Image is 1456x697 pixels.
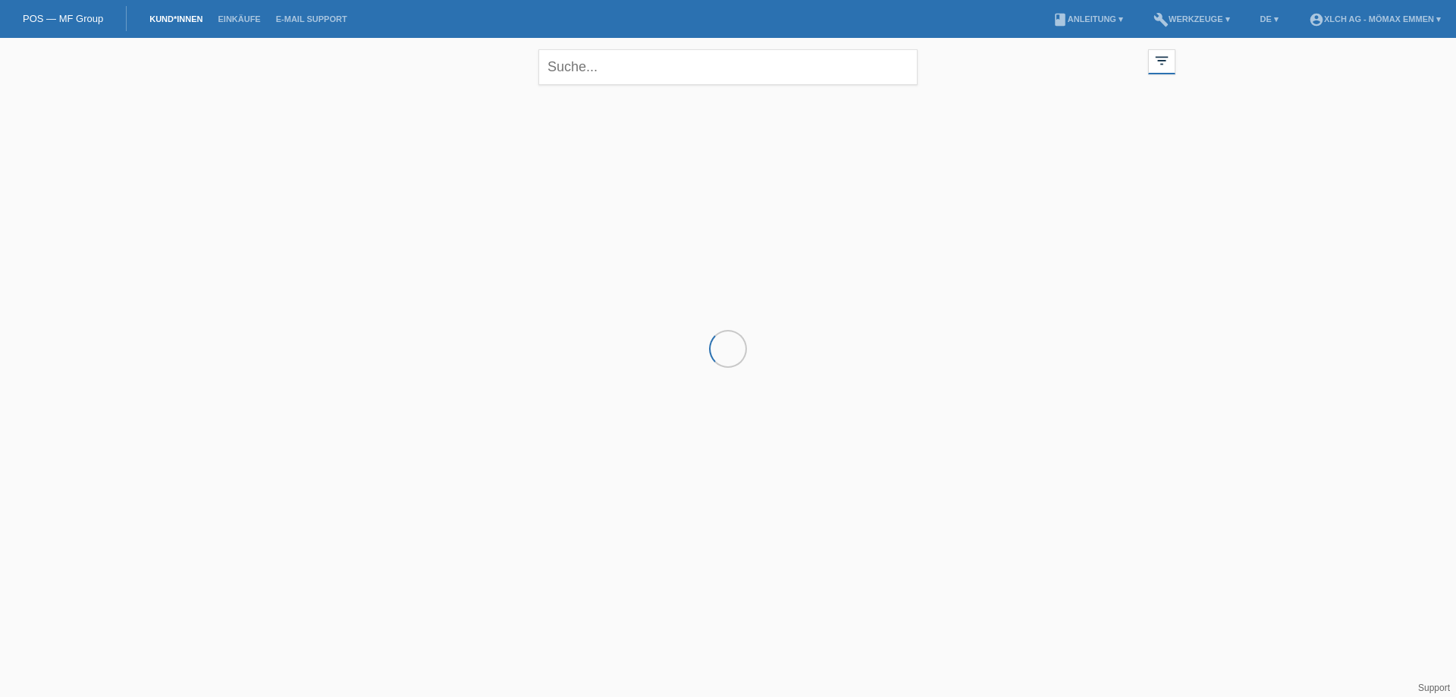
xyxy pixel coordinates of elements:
a: Kund*innen [142,14,210,24]
a: account_circleXLCH AG - Mömax Emmen ▾ [1301,14,1448,24]
a: bookAnleitung ▾ [1045,14,1131,24]
input: Suche... [538,49,918,85]
a: Support [1418,683,1450,693]
i: account_circle [1309,12,1324,27]
i: build [1153,12,1169,27]
i: book [1053,12,1068,27]
a: Einkäufe [210,14,268,24]
a: POS — MF Group [23,13,103,24]
a: E-Mail Support [268,14,355,24]
a: DE ▾ [1253,14,1286,24]
i: filter_list [1153,52,1170,69]
a: buildWerkzeuge ▾ [1146,14,1238,24]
